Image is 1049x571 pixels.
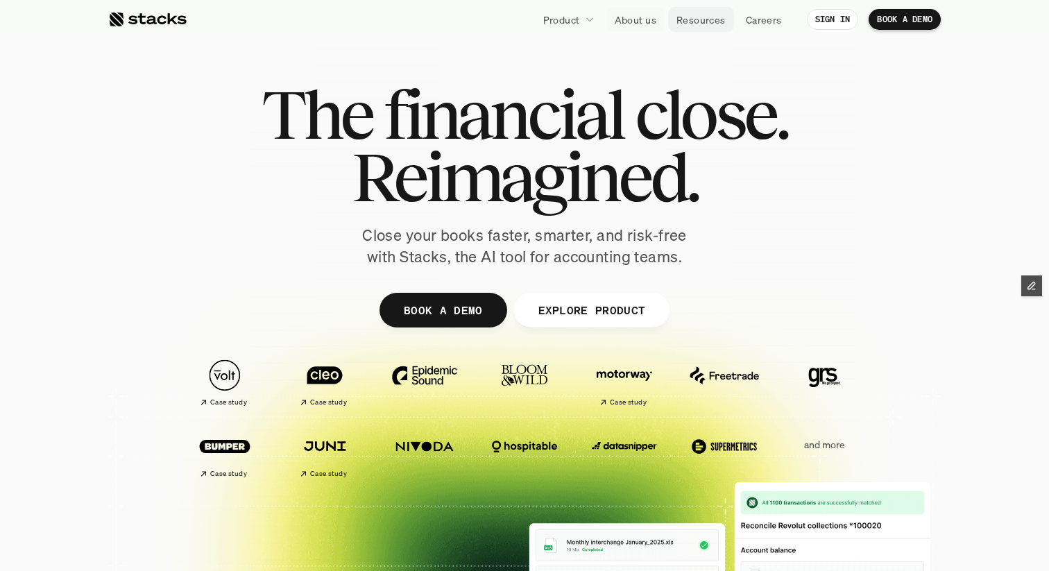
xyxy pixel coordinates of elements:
a: Privacy Policy [164,321,225,331]
a: BOOK A DEMO [869,9,941,30]
h2: Case study [310,470,347,478]
a: Case study [182,423,268,484]
span: close. [635,83,787,146]
p: Resources [676,12,726,27]
span: Reimagined. [352,146,698,208]
p: Careers [746,12,782,27]
p: EXPLORE PRODUCT [538,300,645,320]
a: Case study [282,423,368,484]
p: Product [543,12,580,27]
a: Resources [668,7,734,32]
a: Careers [737,7,790,32]
a: SIGN IN [807,9,859,30]
a: Case study [282,352,368,413]
p: About us [615,12,656,27]
h2: Case study [210,398,247,407]
p: Close your books faster, smarter, and risk-free with Stacks, the AI tool for accounting teams. [351,225,698,268]
h2: Case study [210,470,247,478]
button: Edit Framer Content [1021,275,1042,296]
a: EXPLORE PRODUCT [513,293,670,327]
h2: Case study [310,398,347,407]
a: About us [606,7,665,32]
h2: Case study [610,398,647,407]
p: SIGN IN [815,15,851,24]
span: The [262,83,372,146]
a: Case study [182,352,268,413]
p: and more [781,439,867,451]
span: financial [384,83,623,146]
p: BOOK A DEMO [877,15,932,24]
a: Case study [581,352,667,413]
p: BOOK A DEMO [404,300,483,320]
a: BOOK A DEMO [379,293,507,327]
